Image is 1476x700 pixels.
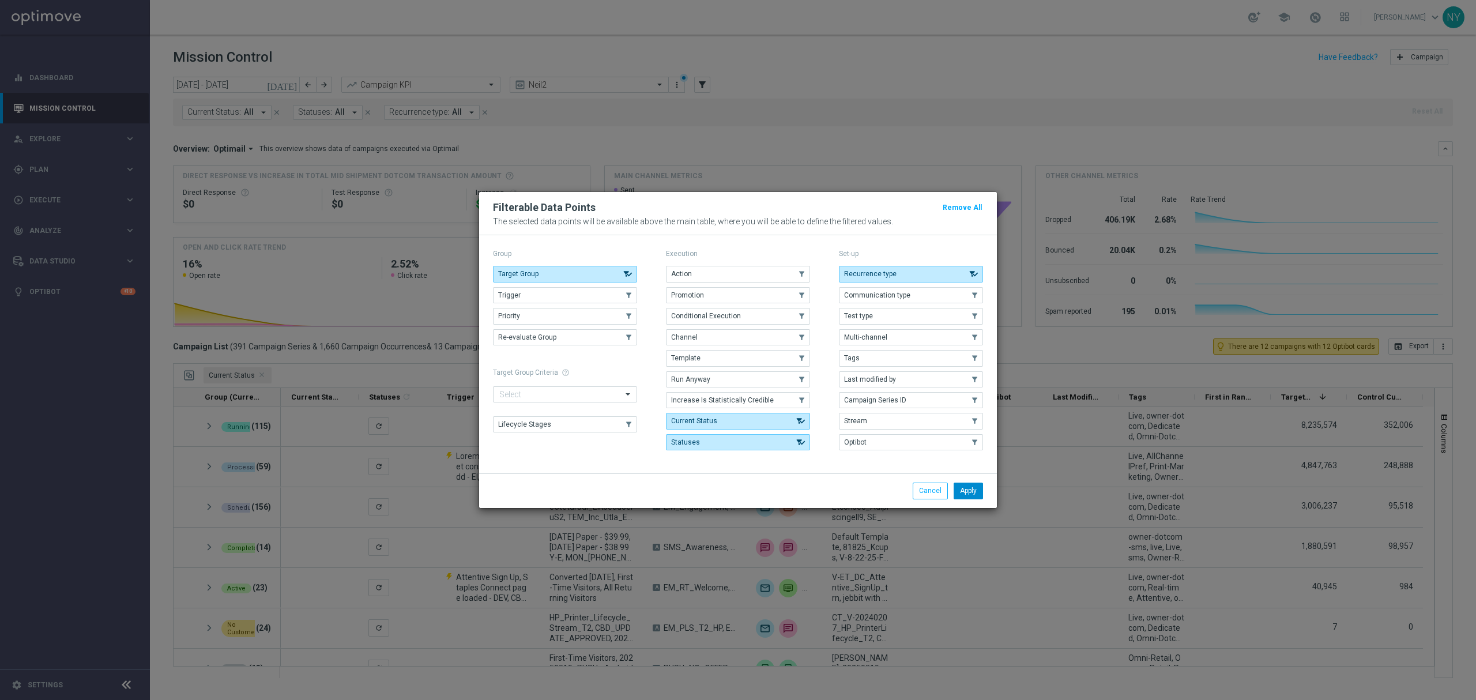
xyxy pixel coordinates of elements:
[839,266,983,282] button: Recurrence type
[913,483,948,499] button: Cancel
[839,249,983,258] p: Set-up
[671,354,701,362] span: Template
[666,329,810,345] button: Channel
[666,371,810,387] button: Run Anyway
[498,333,556,341] span: Re-evaluate Group
[671,396,774,404] span: Increase Is Statistically Credible
[844,312,873,320] span: Test type
[666,392,810,408] button: Increase Is Statistically Credible
[839,413,983,429] button: Stream
[666,249,810,258] p: Execution
[671,291,704,299] span: Promotion
[493,416,637,432] button: Lifecycle Stages
[666,287,810,303] button: Promotion
[942,201,983,214] button: Remove All
[954,483,983,499] button: Apply
[493,201,596,214] h2: Filterable Data Points
[498,312,520,320] span: Priority
[498,420,551,428] span: Lifecycle Stages
[671,417,717,425] span: Current Status
[493,329,637,345] button: Re-evaluate Group
[498,270,539,278] span: Target Group
[498,291,521,299] span: Trigger
[839,308,983,324] button: Test type
[493,266,637,282] button: Target Group
[493,217,983,226] p: The selected data points will be available above the main table, where you will be able to define...
[493,308,637,324] button: Priority
[493,287,637,303] button: Trigger
[844,417,867,425] span: Stream
[671,438,700,446] span: Statuses
[839,392,983,408] button: Campaign Series ID
[493,249,637,258] p: Group
[493,368,637,377] h1: Target Group Criteria
[562,368,570,377] span: help_outline
[666,308,810,324] button: Conditional Execution
[671,333,698,341] span: Channel
[671,312,741,320] span: Conditional Execution
[844,438,867,446] span: Optibot
[844,396,906,404] span: Campaign Series ID
[844,333,887,341] span: Multi-channel
[666,350,810,366] button: Template
[844,270,897,278] span: Recurrence type
[666,434,810,450] button: Statuses
[844,375,896,383] span: Last modified by
[666,266,810,282] button: Action
[844,354,860,362] span: Tags
[844,291,910,299] span: Communication type
[839,329,983,345] button: Multi-channel
[839,350,983,366] button: Tags
[839,371,983,387] button: Last modified by
[671,270,692,278] span: Action
[671,375,710,383] span: Run Anyway
[839,434,983,450] button: Optibot
[666,413,810,429] button: Current Status
[839,287,983,303] button: Communication type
